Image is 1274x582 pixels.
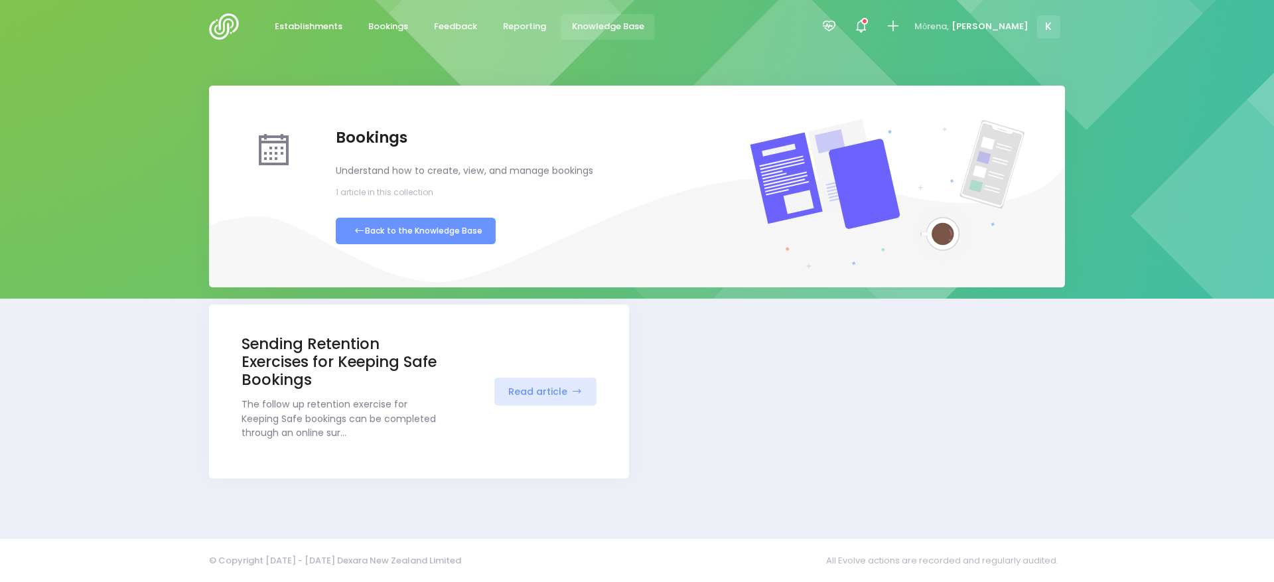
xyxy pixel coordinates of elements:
h2: Sending Retention Exercises for Keeping Safe Bookings [242,335,442,390]
a: Bookings [357,14,419,40]
span: Feedback [434,20,477,33]
a: Knowledge Base [561,14,655,40]
a: Feedback [423,14,488,40]
a: Back to the Knowledge Base [336,218,496,244]
a: Reporting [492,14,557,40]
span: Mōrena, [914,20,949,33]
p: 1 article in this collection [336,186,737,198]
span: Knowledge Base [572,20,644,33]
span: Bookings [368,20,408,33]
span: [PERSON_NAME] [952,20,1028,33]
img: Logo [209,13,247,40]
span: All Evolve actions are recorded and regularly audited. [826,547,1065,573]
span: Reporting [503,20,546,33]
span: K [1037,15,1060,38]
span: Establishments [275,20,342,33]
p: Understand how to create, view, and manage bookings [336,164,737,178]
a: Read article [494,378,597,406]
h2: Bookings [336,129,737,147]
p: The follow up retention exercise for Keeping Safe bookings can be completed through an online sur... [242,398,442,439]
a: Establishments [263,14,353,40]
span: © Copyright [DATE] - [DATE] Dexara New Zealand Limited [209,554,461,567]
